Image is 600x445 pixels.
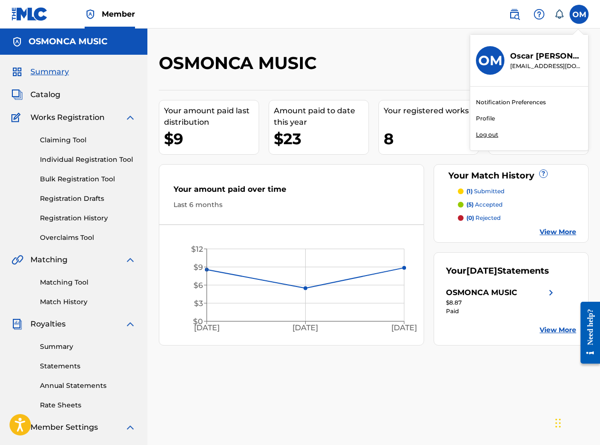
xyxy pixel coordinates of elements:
[164,105,259,128] div: Your amount paid last distribution
[540,227,576,237] a: View More
[191,245,203,254] tspan: $12
[458,187,577,196] a: (1) submitted
[30,66,69,78] span: Summary
[11,7,48,21] img: MLC Logo
[11,66,69,78] a: SummarySummary
[384,128,478,149] div: 8
[11,89,60,100] a: CatalogCatalog
[533,9,545,20] img: help
[29,36,107,47] h5: OSMONCA MUSIC
[466,266,497,276] span: [DATE]
[40,194,136,204] a: Registration Drafts
[446,307,557,316] div: Paid
[40,155,136,165] a: Individual Registration Tool
[11,254,23,266] img: Matching
[85,9,96,20] img: Top Rightsholder
[40,342,136,352] a: Summary
[476,130,498,139] p: Log out
[11,89,23,100] img: Catalog
[392,324,417,333] tspan: [DATE]
[11,66,23,78] img: Summary
[30,254,68,266] span: Matching
[466,214,501,222] p: rejected
[446,287,557,316] a: OSMONCA MUSICright chevron icon$8.87Paid
[446,298,557,307] div: $8.87
[274,105,368,128] div: Amount paid to date this year
[478,52,503,69] h3: OM
[509,9,520,20] img: search
[125,112,136,123] img: expand
[466,187,504,196] p: submitted
[466,188,473,195] span: (1)
[446,287,517,298] div: OSMONCA MUSIC
[11,36,23,48] img: Accounts
[30,318,66,330] span: Royalties
[40,400,136,410] a: Rate Sheets
[446,169,577,182] div: Your Match History
[11,112,24,123] img: Works Registration
[194,263,203,272] tspan: $9
[102,9,135,20] span: Member
[446,265,549,277] div: Your Statements
[293,324,319,333] tspan: [DATE]
[466,200,503,209] p: accepted
[194,299,203,308] tspan: $3
[540,325,576,335] a: View More
[125,422,136,433] img: expand
[40,361,136,371] a: Statements
[40,135,136,145] a: Claiming Tool
[540,170,547,178] span: ?
[40,213,136,223] a: Registration History
[194,324,220,333] tspan: [DATE]
[40,381,136,391] a: Annual Statements
[466,214,474,221] span: (0)
[194,281,203,290] tspan: $6
[274,128,368,149] div: $23
[570,5,589,24] div: User Menu
[458,200,577,209] a: (5) accepted
[40,297,136,307] a: Match History
[174,184,409,200] div: Your amount paid over time
[40,233,136,243] a: Overclaims Tool
[40,174,136,184] a: Bulk Registration Tool
[530,5,549,24] div: Help
[40,277,136,287] a: Matching Tool
[510,50,582,62] p: Oscar Moncada
[545,287,557,298] img: right chevron icon
[174,200,409,210] div: Last 6 months
[466,201,474,208] span: (5)
[193,317,203,326] tspan: $0
[458,214,577,222] a: (0) rejected
[555,409,561,437] div: Drag
[125,254,136,266] img: expand
[510,62,582,70] p: oscar_moncada@hotmail.com
[30,89,60,100] span: Catalog
[125,318,136,330] img: expand
[476,98,546,107] a: Notification Preferences
[552,399,600,445] iframe: Chat Widget
[505,5,524,24] a: Public Search
[573,295,600,371] iframe: Resource Center
[384,105,478,117] div: Your registered works
[30,422,98,433] span: Member Settings
[476,114,495,123] a: Profile
[554,10,564,19] div: Notifications
[30,112,105,123] span: Works Registration
[159,52,321,74] h2: OSMONCA MUSIC
[11,318,23,330] img: Royalties
[164,128,259,149] div: $9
